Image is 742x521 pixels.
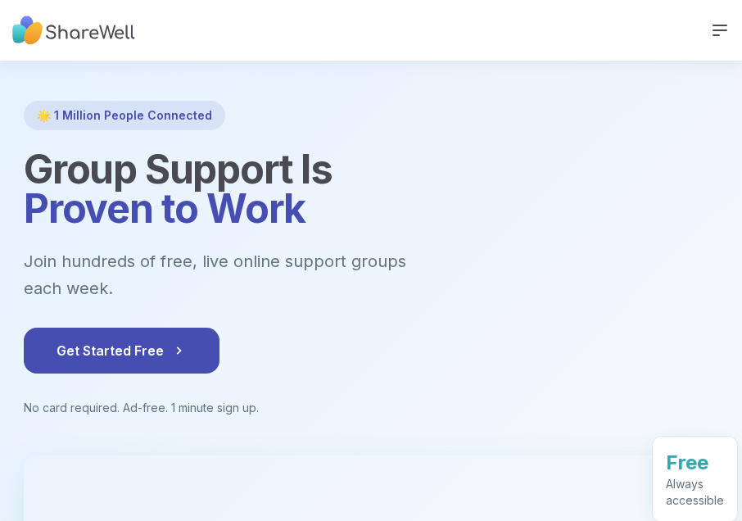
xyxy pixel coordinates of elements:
span: Proven to Work [24,184,305,233]
div: Always accessible [666,476,724,509]
img: ShareWell Nav Logo [12,8,135,53]
h1: Group Support Is [24,150,718,229]
p: Join hundreds of free, live online support groups each week. [24,248,495,301]
span: Get Started Free [57,341,187,360]
div: 🌟 1 Million People Connected [24,101,225,130]
p: No card required. Ad-free. 1 minute sign up. [24,400,718,416]
button: Get Started Free [24,328,219,374]
div: Free [666,450,724,476]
